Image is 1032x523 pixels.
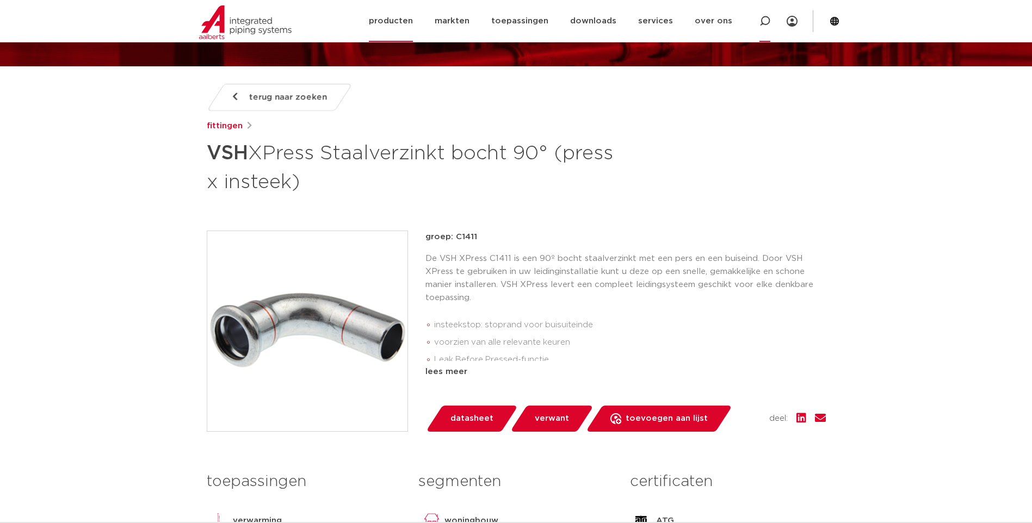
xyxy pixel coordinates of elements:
[207,144,248,163] strong: VSH
[425,231,826,244] p: groep: C1411
[626,410,708,427] span: toevoegen aan lijst
[630,471,825,493] h3: certificaten
[434,334,826,351] li: voorzien van alle relevante keuren
[249,89,327,106] span: terug naar zoeken
[434,316,826,334] li: insteekstop: stoprand voor buisuiteinde
[450,410,493,427] span: datasheet
[207,231,407,431] img: Product Image for VSH XPress Staalverzinkt bocht 90° (press x insteek)
[510,406,594,432] a: verwant
[418,471,614,493] h3: segmenten
[425,365,826,378] div: lees meer
[535,410,569,427] span: verwant
[425,406,518,432] a: datasheet
[207,120,243,133] a: fittingen
[434,351,826,369] li: Leak Before Pressed-functie
[206,84,352,111] a: terug naar zoeken
[425,252,826,304] p: De VSH XPress C1411 is een 90º bocht staalverzinkt met een pers en een buiseind. Door VSH XPress ...
[769,412,788,425] span: deel:
[207,471,402,493] h3: toepassingen
[207,137,615,196] h1: XPress Staalverzinkt bocht 90° (press x insteek)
